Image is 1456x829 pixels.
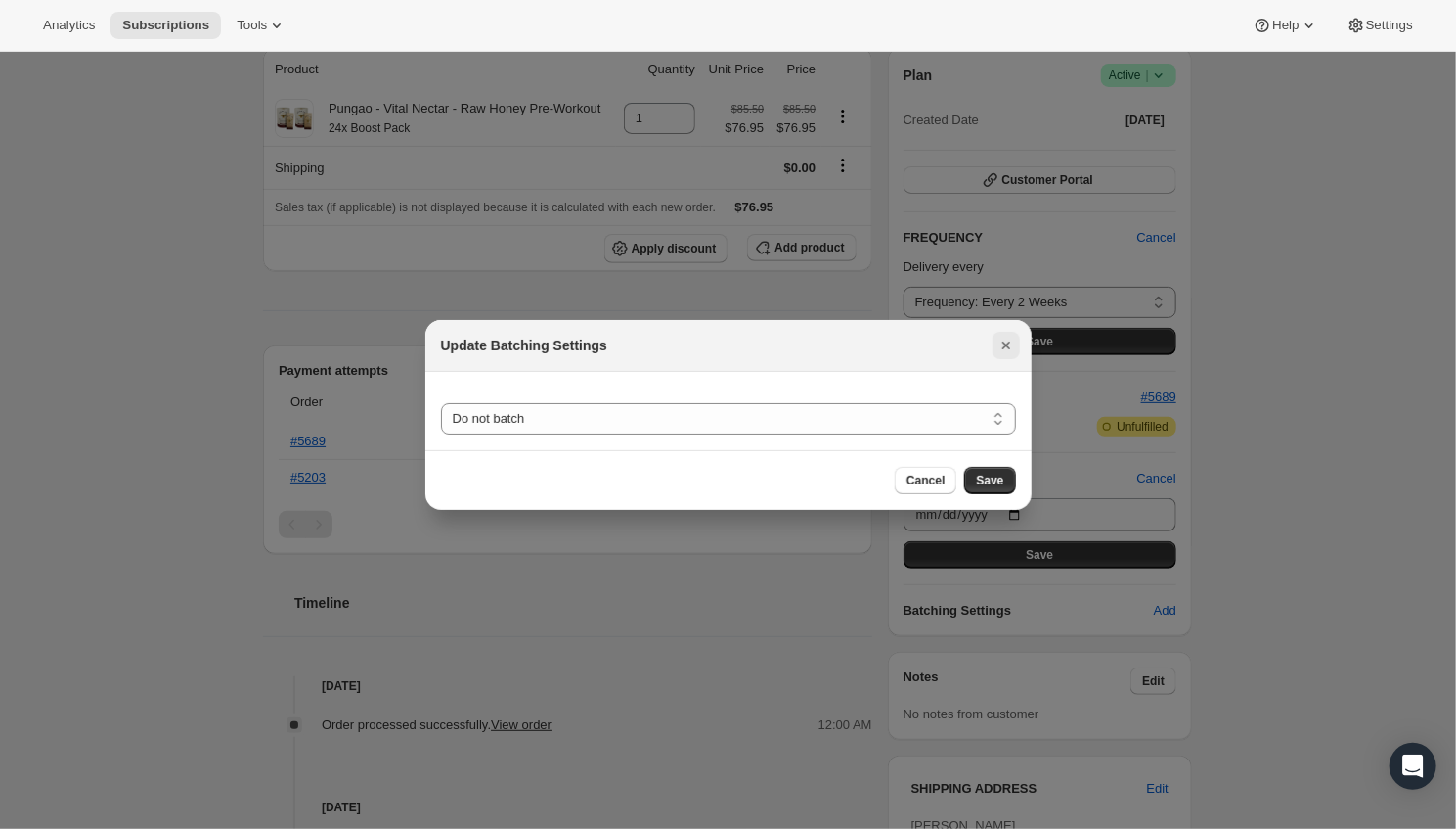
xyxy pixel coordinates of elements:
[122,18,209,33] span: Subscriptions
[31,12,107,39] button: Analytics
[1272,18,1299,33] span: Help
[906,473,945,488] span: Cancel
[110,12,221,39] button: Subscriptions
[993,332,1020,359] button: Close
[1390,743,1436,790] div: Open Intercom Messenger
[237,18,267,33] span: Tools
[1241,12,1330,39] button: Help
[441,336,607,355] h2: Update Batching Settings
[964,467,1015,494] button: Save
[976,473,1003,488] span: Save
[1366,18,1413,33] span: Settings
[225,12,298,39] button: Tools
[1335,12,1425,39] button: Settings
[43,18,95,33] span: Analytics
[895,467,956,494] button: Cancel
